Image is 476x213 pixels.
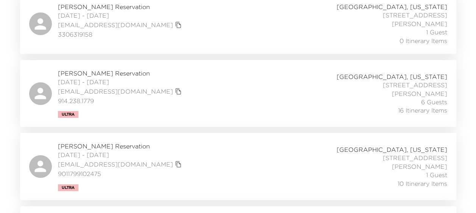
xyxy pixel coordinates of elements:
[62,185,75,190] span: Ultra
[398,179,447,188] span: 10 Itinerary Items
[392,162,447,171] span: [PERSON_NAME]
[173,86,184,97] button: copy primary member email
[400,37,447,45] span: 0 Itinerary Items
[337,3,447,11] span: [GEOGRAPHIC_DATA], [US_STATE]
[383,81,447,89] span: [STREET_ADDRESS]
[383,11,447,19] span: [STREET_ADDRESS]
[173,20,184,30] button: copy primary member email
[58,97,184,105] span: 914.238.1779
[426,28,447,36] span: 1 Guest
[20,60,456,127] a: [PERSON_NAME] Reservation[DATE] - [DATE][EMAIL_ADDRESS][DOMAIN_NAME]copy primary member email914....
[20,133,456,200] a: [PERSON_NAME] Reservation[DATE] - [DATE][EMAIL_ADDRESS][DOMAIN_NAME]copy primary member email9011...
[58,170,184,178] span: 9011799102475
[58,142,184,150] span: [PERSON_NAME] Reservation
[58,30,184,39] span: 3306319158
[58,78,184,86] span: [DATE] - [DATE]
[337,73,447,81] span: [GEOGRAPHIC_DATA], [US_STATE]
[426,171,447,179] span: 1 Guest
[392,90,447,98] span: [PERSON_NAME]
[58,160,173,168] a: [EMAIL_ADDRESS][DOMAIN_NAME]
[62,112,75,117] span: Ultra
[383,154,447,162] span: [STREET_ADDRESS]
[58,87,173,96] a: [EMAIL_ADDRESS][DOMAIN_NAME]
[58,3,184,11] span: [PERSON_NAME] Reservation
[392,20,447,28] span: [PERSON_NAME]
[58,69,184,77] span: [PERSON_NAME] Reservation
[58,151,184,159] span: [DATE] - [DATE]
[398,106,447,114] span: 16 Itinerary Items
[58,21,173,29] a: [EMAIL_ADDRESS][DOMAIN_NAME]
[58,11,184,20] span: [DATE] - [DATE]
[337,145,447,154] span: [GEOGRAPHIC_DATA], [US_STATE]
[421,98,447,106] span: 6 Guests
[173,159,184,170] button: copy primary member email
